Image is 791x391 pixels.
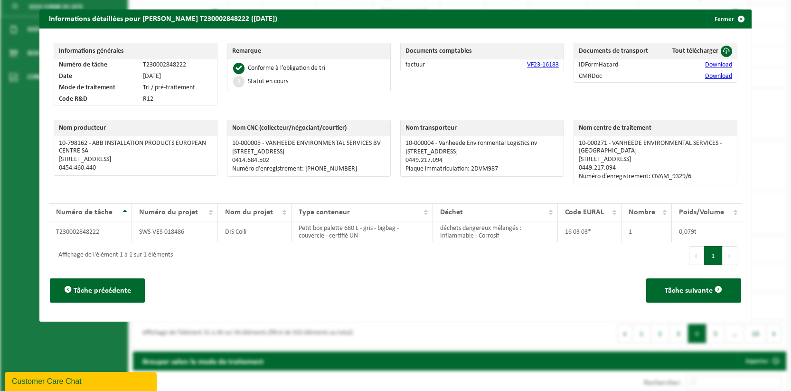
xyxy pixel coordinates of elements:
[574,71,660,82] td: CMRDoc
[59,156,212,163] p: [STREET_ADDRESS]
[405,157,559,164] p: 0449.217.094
[227,120,390,136] th: Nom CNC (collecteur/négociant/courtier)
[433,221,558,242] td: déchets dangereux mélangés : Inflammable - Corrosif
[232,140,386,147] p: 10-000005 - VANHEEDE ENVIRONMENTAL SERVICES BV
[405,140,559,147] p: 10-000004 - Vanheede Environmental Logistics nv
[574,59,660,71] td: IDFormHazard
[679,209,724,216] span: Poids/Volume
[232,165,386,173] p: Numéro d’enregistrement: [PHONE_NUMBER]
[292,221,433,242] td: Petit box palette 680 L - gris - bigbag - couvercle - certifié UN
[299,209,350,216] span: Type conteneur
[54,247,173,264] div: Affichage de l'élément 1 à 1 sur 1 éléments
[527,61,559,68] a: VF23-16183
[579,164,732,172] p: 0449.217.094
[672,221,742,242] td: 0,079t
[705,73,732,80] a: Download
[54,94,138,105] td: Code R&D
[54,71,138,82] td: Date
[558,221,621,242] td: 16 03 03*
[139,209,198,216] span: Numéro du projet
[138,59,217,71] td: T230002848222
[232,148,386,156] p: [STREET_ADDRESS]
[646,278,741,303] button: Tâche suivante
[132,221,217,242] td: SWS-VES-018486
[621,221,672,242] td: 1
[138,94,217,105] td: R12
[405,165,559,173] p: Plaque immatriculation: 2DVM987
[59,140,212,155] p: 10-798162 - ABB INSTALLATION PRODUCTS EUROPEAN CENTRE SA
[401,43,564,59] th: Documents comptables
[54,82,138,94] td: Mode de traitement
[54,59,138,71] td: Numéro de tâche
[707,10,751,29] button: Fermer
[49,221,132,242] td: T230002848222
[248,65,325,72] div: Conforme à l’obligation de tri
[138,71,217,82] td: [DATE]
[5,370,159,391] iframe: chat widget
[629,209,655,216] span: Nombre
[248,78,288,85] div: Statut en cours
[723,246,737,265] button: Next
[440,209,463,216] span: Déchet
[225,209,273,216] span: Nom du projet
[218,221,292,242] td: DIS Colli
[405,148,559,156] p: [STREET_ADDRESS]
[54,43,217,59] th: Informations générales
[401,59,468,71] td: factuur
[54,120,217,136] th: Nom producteur
[138,82,217,94] td: Tri / pré-traitement
[227,43,390,59] th: Remarque
[574,120,737,136] th: Nom centre de traitement
[56,209,113,216] span: Numéro de tâche
[565,209,604,216] span: Code EURAL
[689,246,704,265] button: Previous
[574,43,660,59] th: Documents de transport
[232,157,386,164] p: 0414.684.502
[705,61,732,68] a: Download
[579,140,732,155] p: 10-000271 - VANHEEDE ENVIRONMENTAL SERVICES - [GEOGRAPHIC_DATA]
[665,287,713,295] span: Tâche suivante
[39,10,287,28] h2: Informations détaillées pour [PERSON_NAME] T230002848222 ([DATE])
[50,278,145,303] button: Tâche précédente
[704,246,723,265] button: 1
[579,173,732,181] p: Numéro d’enregistrement: OVAM_9329/6
[672,48,718,55] span: Tout télécharger
[579,156,732,163] p: [STREET_ADDRESS]
[59,164,212,172] p: 0454.460.440
[401,120,564,136] th: Nom transporteur
[74,287,131,295] span: Tâche précédente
